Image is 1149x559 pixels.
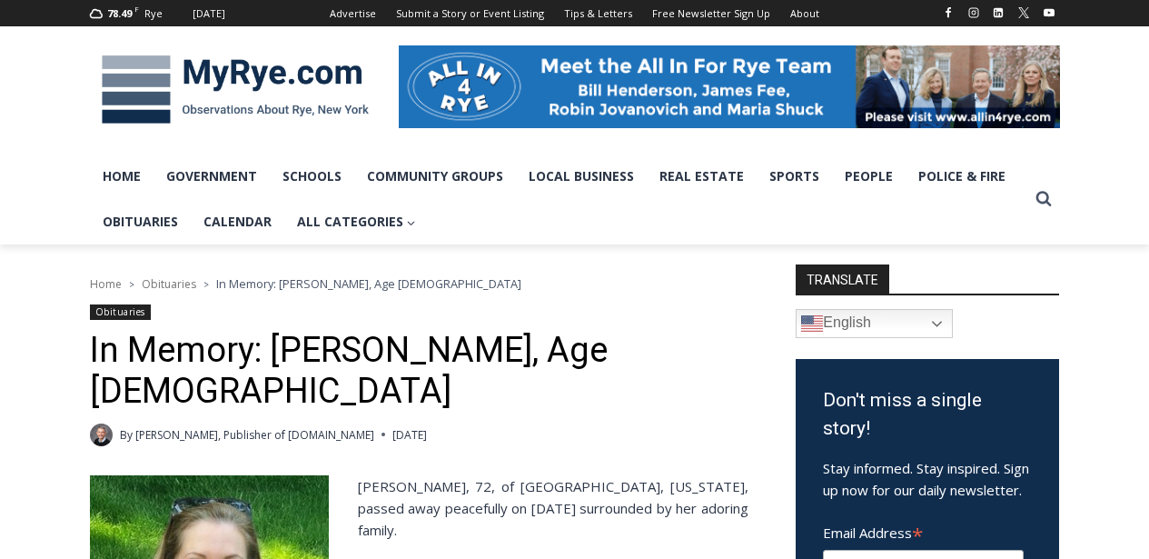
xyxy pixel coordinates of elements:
[963,2,985,24] a: Instagram
[832,154,906,199] a: People
[516,154,647,199] a: Local Business
[1038,2,1060,24] a: YouTube
[107,6,132,20] span: 78.49
[90,199,191,245] a: Obituaries
[399,45,1060,127] img: All in for Rye
[354,154,516,199] a: Community Groups
[134,4,139,14] span: F
[90,304,151,320] a: Obituaries
[937,2,959,24] a: Facebook
[284,199,429,245] a: All Categories
[392,426,427,444] time: [DATE]
[144,5,163,22] div: Rye
[90,275,748,293] nav: Breadcrumbs
[801,313,823,334] img: en
[135,427,374,443] a: [PERSON_NAME], Publisher of [DOMAIN_NAME]
[120,426,133,444] span: By
[270,154,354,199] a: Schools
[987,2,1009,24] a: Linkedin
[823,386,1032,444] h3: Don't miss a single story!
[154,154,270,199] a: Government
[647,154,757,199] a: Real Estate
[757,154,832,199] a: Sports
[90,330,748,413] h1: In Memory: [PERSON_NAME], Age [DEMOGRAPHIC_DATA]
[1027,183,1060,215] button: View Search Form
[142,276,196,292] a: Obituaries
[193,5,225,22] div: [DATE]
[823,514,1024,547] label: Email Address
[203,278,209,291] span: >
[297,212,416,232] span: All Categories
[90,43,381,137] img: MyRye.com
[1013,2,1035,24] a: X
[796,309,953,338] a: English
[90,154,154,199] a: Home
[796,265,889,294] strong: TRANSLATE
[823,457,1032,501] p: Stay informed. Stay inspired. Sign up now for our daily newsletter.
[90,154,1027,245] nav: Primary Navigation
[90,276,122,292] a: Home
[90,424,113,446] a: Author image
[216,275,521,292] span: In Memory: [PERSON_NAME], Age [DEMOGRAPHIC_DATA]
[191,199,284,245] a: Calendar
[129,278,134,291] span: >
[906,154,1018,199] a: Police & Fire
[90,475,748,541] p: [PERSON_NAME], 72, of [GEOGRAPHIC_DATA], [US_STATE], passed away peacefully on [DATE] surrounded ...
